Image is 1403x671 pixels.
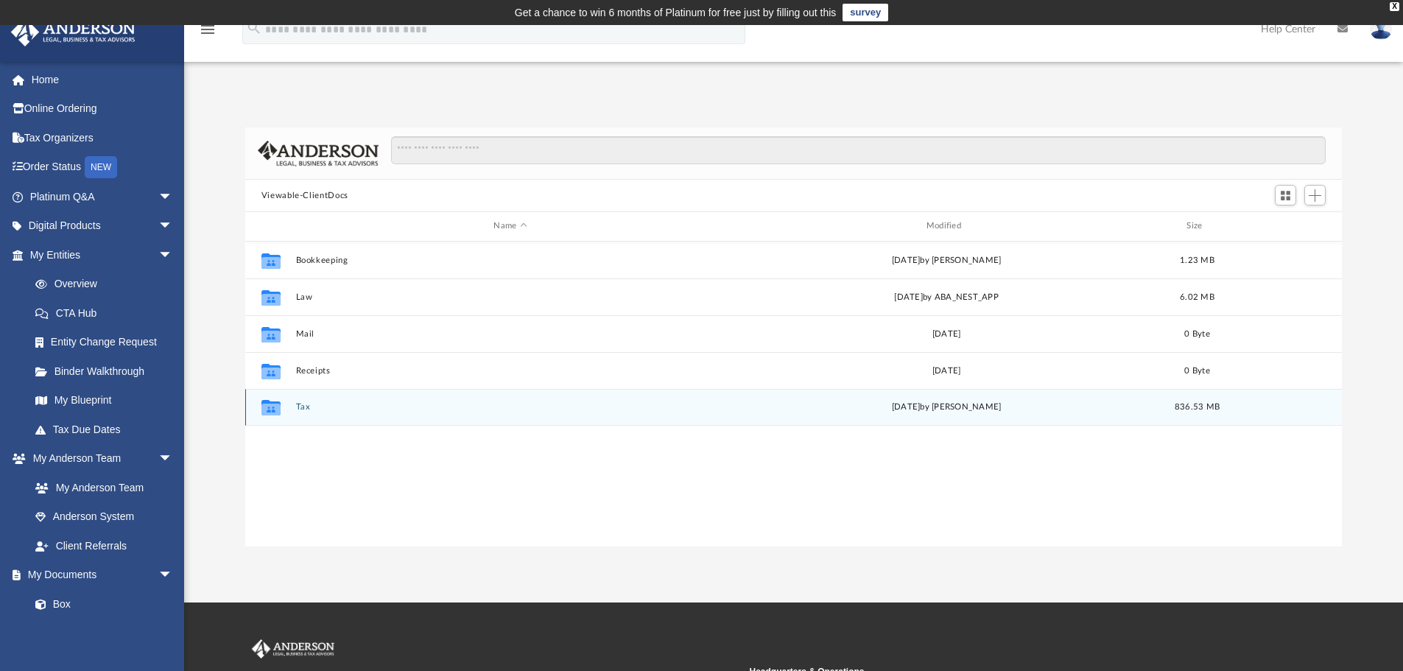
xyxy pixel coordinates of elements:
[158,182,188,212] span: arrow_drop_down
[731,401,1161,414] div: [DATE] by [PERSON_NAME]
[85,156,117,178] div: NEW
[1167,219,1226,233] div: Size
[21,589,180,619] a: Box
[295,402,725,412] button: Tax
[1184,329,1210,337] span: 0 Byte
[21,415,195,444] a: Tax Due Dates
[10,65,195,94] a: Home
[10,123,195,152] a: Tax Organizers
[1370,18,1392,40] img: User Pic
[391,136,1326,164] input: Search files and folders
[246,20,262,36] i: search
[21,328,195,357] a: Entity Change Request
[731,327,1161,340] div: [DATE]
[158,444,188,474] span: arrow_drop_down
[731,219,1161,233] div: Modified
[261,189,348,203] button: Viewable-ClientDocs
[158,240,188,270] span: arrow_drop_down
[1233,219,1336,233] div: id
[295,292,725,302] button: Law
[249,639,337,658] img: Anderson Advisors Platinum Portal
[295,256,725,265] button: Bookkeeping
[21,270,195,299] a: Overview
[7,18,140,46] img: Anderson Advisors Platinum Portal
[295,219,725,233] div: Name
[515,4,837,21] div: Get a chance to win 6 months of Platinum for free just by filling out this
[1390,2,1399,11] div: close
[21,298,195,328] a: CTA Hub
[10,94,195,124] a: Online Ordering
[21,473,180,502] a: My Anderson Team
[1304,185,1326,205] button: Add
[21,386,188,415] a: My Blueprint
[21,531,188,561] a: Client Referrals
[21,356,195,386] a: Binder Walkthrough
[10,152,195,183] a: Order StatusNEW
[10,182,195,211] a: Platinum Q&Aarrow_drop_down
[199,21,217,38] i: menu
[21,502,188,532] a: Anderson System
[199,28,217,38] a: menu
[10,561,188,590] a: My Documentsarrow_drop_down
[1180,292,1214,301] span: 6.02 MB
[731,253,1161,267] div: [DATE] by [PERSON_NAME]
[731,290,1161,303] div: [DATE] by ABA_NEST_APP
[731,364,1161,377] div: [DATE]
[158,561,188,591] span: arrow_drop_down
[245,242,1343,547] div: grid
[1180,256,1214,264] span: 1.23 MB
[252,219,289,233] div: id
[21,619,188,648] a: Meeting Minutes
[1175,403,1220,411] span: 836.53 MB
[158,211,188,242] span: arrow_drop_down
[10,444,188,474] a: My Anderson Teamarrow_drop_down
[295,366,725,376] button: Receipts
[1184,366,1210,374] span: 0 Byte
[295,329,725,339] button: Mail
[843,4,888,21] a: survey
[10,240,195,270] a: My Entitiesarrow_drop_down
[1275,185,1297,205] button: Switch to Grid View
[10,211,195,241] a: Digital Productsarrow_drop_down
